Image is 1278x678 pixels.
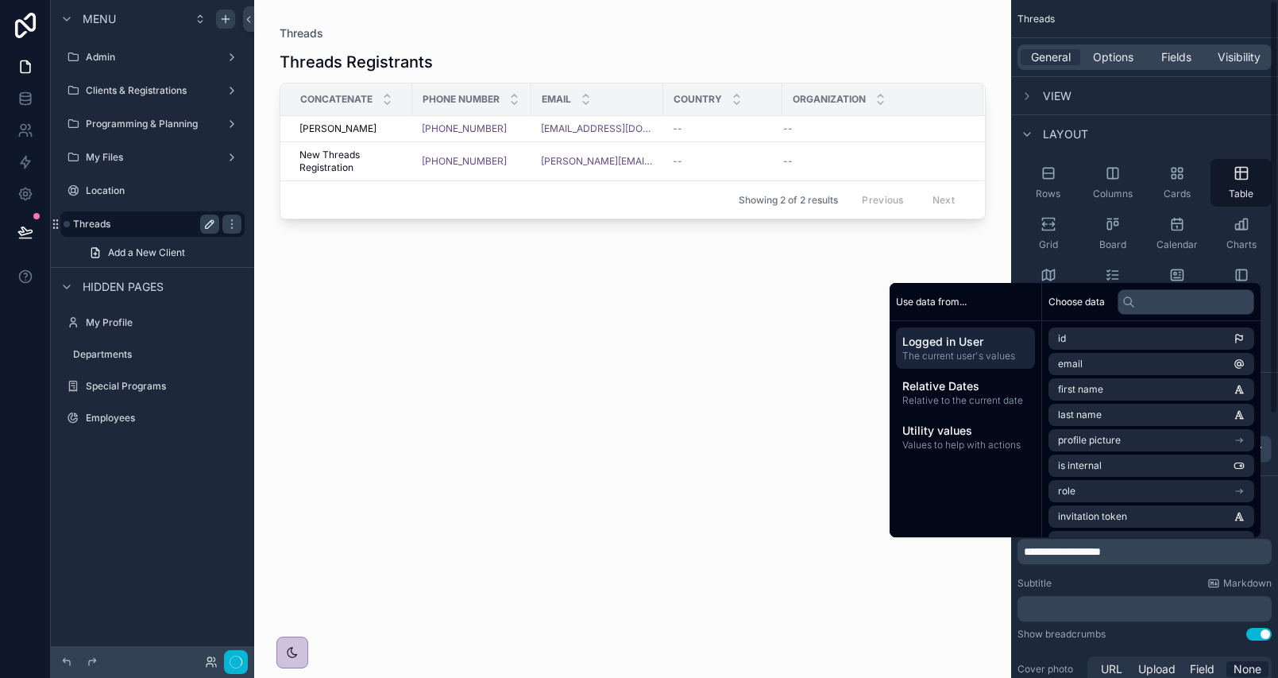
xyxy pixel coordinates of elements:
[300,93,373,106] span: Concatenate
[422,155,507,168] a: [PHONE_NUMBER]
[79,240,245,265] a: Add a New Client
[60,374,245,399] a: Special Programs
[1146,210,1207,258] button: Calendar
[1099,238,1126,251] span: Board
[1031,49,1071,65] span: General
[60,178,245,203] a: Location
[299,149,403,174] a: New Threads Registration
[280,25,323,41] a: Threads
[60,310,245,335] a: My Profile
[1039,238,1058,251] span: Grid
[541,122,654,135] a: [EMAIL_ADDRESS][DOMAIN_NAME]
[299,122,403,135] a: [PERSON_NAME]
[1226,238,1257,251] span: Charts
[73,218,213,231] label: Threads
[83,279,164,295] span: Hidden pages
[1017,210,1079,258] button: Grid
[1082,261,1143,308] button: Checklist
[542,93,571,106] span: Email
[86,316,241,329] label: My Profile
[423,93,500,106] span: Phone Number
[1229,188,1253,200] span: Table
[1164,188,1191,200] span: Cards
[1210,261,1272,308] button: Split
[739,194,838,207] span: Showing 2 of 2 results
[86,51,219,64] label: Admin
[890,321,1041,464] div: scrollable content
[60,211,245,237] a: Threads
[1146,261,1207,308] button: Single Record
[1036,188,1060,200] span: Rows
[1210,159,1272,207] button: Table
[1017,159,1079,207] button: Rows
[673,155,682,168] span: --
[60,78,245,103] a: Clients & Registrations
[783,122,964,135] a: --
[60,145,245,170] a: My Files
[1048,296,1105,308] span: Choose data
[541,155,654,168] a: [PERSON_NAME][EMAIL_ADDRESS][PERSON_NAME][DOMAIN_NAME]
[73,348,241,361] label: Departments
[86,151,219,164] label: My Files
[1082,159,1143,207] button: Columns
[86,380,241,393] label: Special Programs
[793,93,866,106] span: Organization
[902,423,1029,439] span: Utility values
[1017,577,1052,590] label: Subtitle
[1093,49,1133,65] span: Options
[1017,628,1106,641] div: Show breadcrumbs
[902,350,1029,362] span: The current user's values
[1043,126,1088,142] span: Layout
[60,45,245,70] a: Admin
[60,342,245,367] a: Departments
[1161,49,1191,65] span: Fields
[422,122,507,135] a: [PHONE_NUMBER]
[673,122,773,135] a: --
[902,378,1029,394] span: Relative Dates
[280,51,433,73] h1: Threads Registrants
[1210,210,1272,258] button: Charts
[1017,13,1055,25] span: Threads
[896,296,967,308] span: Use data from...
[1223,577,1272,590] span: Markdown
[60,111,245,137] a: Programming & Planning
[1156,238,1198,251] span: Calendar
[1017,539,1272,564] div: scrollable content
[422,122,522,135] a: [PHONE_NUMBER]
[86,184,241,197] label: Location
[60,405,245,431] a: Employees
[1207,577,1272,590] a: Markdown
[673,122,682,135] span: --
[1146,159,1207,207] button: Cards
[1093,188,1133,200] span: Columns
[902,394,1029,407] span: Relative to the current date
[783,155,964,168] a: --
[86,412,241,424] label: Employees
[83,11,116,27] span: Menu
[86,84,219,97] label: Clients & Registrations
[902,334,1029,350] span: Logged in User
[783,122,793,135] span: --
[783,155,793,168] span: --
[674,93,722,106] span: Country
[1218,49,1261,65] span: Visibility
[108,246,185,259] span: Add a New Client
[1043,88,1071,104] span: View
[673,155,773,168] a: --
[422,155,522,168] a: [PHONE_NUMBER]
[86,118,219,130] label: Programming & Planning
[299,122,376,135] span: [PERSON_NAME]
[1017,596,1272,622] div: scrollable content
[1082,210,1143,258] button: Board
[902,439,1029,451] span: Values to help with actions
[1017,261,1079,308] button: Map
